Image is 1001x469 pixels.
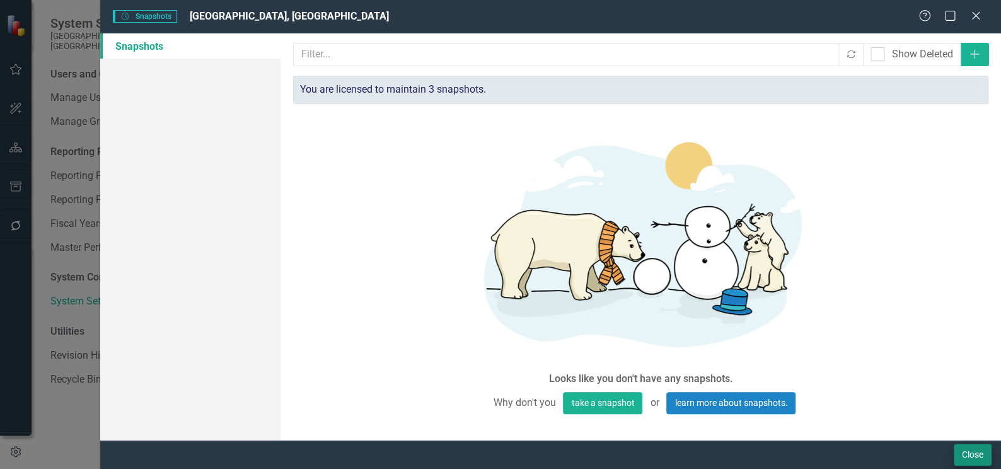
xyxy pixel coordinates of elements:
[642,392,666,414] span: or
[100,33,281,59] a: Snapshots
[293,43,840,66] input: Filter...
[563,392,642,414] button: take a snapshot
[451,117,830,369] img: Getting started
[113,10,177,23] span: Snapshots
[485,392,563,414] span: Why don't you
[666,392,796,414] a: learn more about snapshots.
[954,444,992,466] button: Close
[190,10,389,22] span: [GEOGRAPHIC_DATA], [GEOGRAPHIC_DATA]
[892,47,953,62] div: Show Deleted
[293,76,988,104] div: You are licensed to maintain 3 snapshots.
[548,372,732,386] div: Looks like you don't have any snapshots.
